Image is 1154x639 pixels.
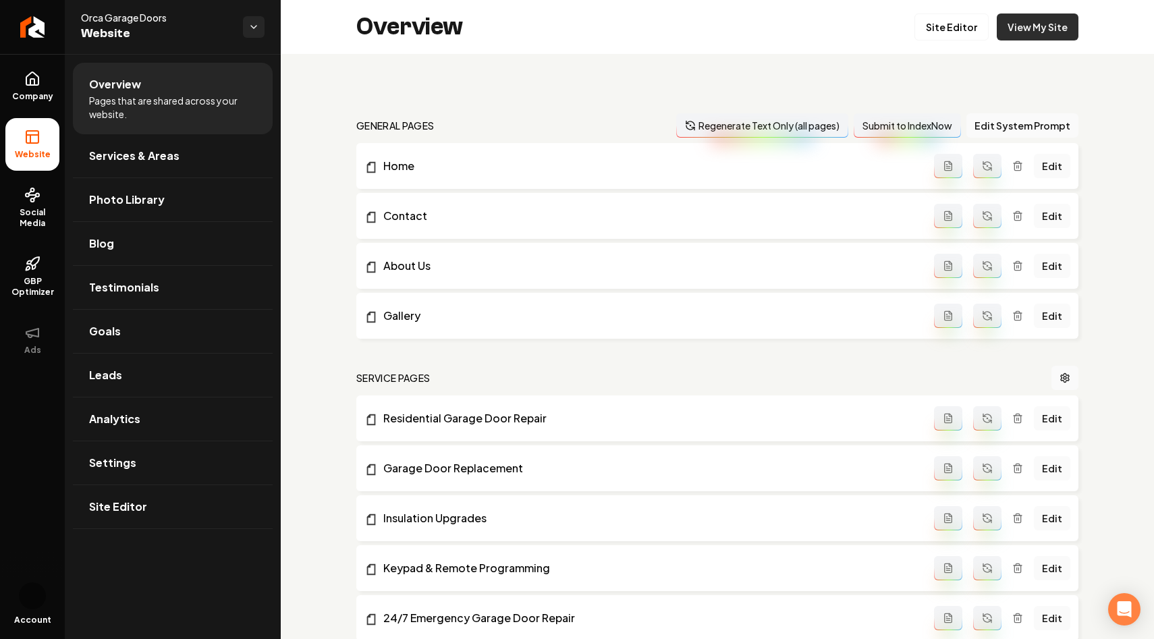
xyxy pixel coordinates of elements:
a: 24/7 Emergency Garage Door Repair [364,610,934,626]
a: Edit [1034,556,1070,580]
span: Analytics [89,411,140,427]
button: Add admin page prompt [934,304,962,328]
span: Testimonials [89,279,159,296]
a: Edit [1034,506,1070,530]
a: Edit [1034,304,1070,328]
a: Edit [1034,606,1070,630]
a: About Us [364,258,934,274]
button: Add admin page prompt [934,154,962,178]
span: Account [14,615,51,626]
a: Analytics [73,397,273,441]
a: Settings [73,441,273,484]
button: Regenerate Text Only (all pages) [676,113,848,138]
button: Add admin page prompt [934,406,962,430]
a: Company [5,60,59,113]
button: Ads [5,314,59,366]
a: Testimonials [73,266,273,309]
span: Photo Library [89,192,165,208]
img: Rebolt Logo [20,16,45,38]
a: GBP Optimizer [5,245,59,308]
span: Orca Garage Doors [81,11,232,24]
a: View My Site [997,13,1078,40]
button: Add admin page prompt [934,556,962,580]
a: Site Editor [73,485,273,528]
a: Edit [1034,204,1070,228]
span: Company [7,91,59,102]
a: Edit [1034,456,1070,480]
span: Goals [89,323,121,339]
button: Add admin page prompt [934,254,962,278]
h2: general pages [356,119,435,132]
span: Ads [19,345,47,356]
a: Goals [73,310,273,353]
button: Edit System Prompt [966,113,1078,138]
div: Open Intercom Messenger [1108,593,1141,626]
button: Add admin page prompt [934,456,962,480]
button: Add admin page prompt [934,204,962,228]
a: Residential Garage Door Repair [364,410,934,426]
img: Will Henderson [19,582,46,609]
a: Services & Areas [73,134,273,177]
h2: Overview [356,13,463,40]
span: Overview [89,76,141,92]
span: Website [9,149,56,160]
a: Home [364,158,934,174]
span: Website [81,24,232,43]
a: Site Editor [914,13,989,40]
span: Social Media [5,207,59,229]
span: Blog [89,235,114,252]
a: Edit [1034,254,1070,278]
button: Add admin page prompt [934,606,962,630]
a: Photo Library [73,178,273,221]
a: Edit [1034,154,1070,178]
span: Site Editor [89,499,147,515]
span: GBP Optimizer [5,276,59,298]
a: Social Media [5,176,59,240]
a: Contact [364,208,934,224]
a: Gallery [364,308,934,324]
a: Insulation Upgrades [364,510,934,526]
a: Blog [73,222,273,265]
span: Pages that are shared across your website. [89,94,256,121]
a: Garage Door Replacement [364,460,934,476]
h2: Service Pages [356,371,431,385]
button: Open user button [19,582,46,609]
button: Submit to IndexNow [854,113,961,138]
button: Add admin page prompt [934,506,962,530]
span: Services & Areas [89,148,180,164]
a: Leads [73,354,273,397]
a: Keypad & Remote Programming [364,560,934,576]
span: Leads [89,367,122,383]
span: Settings [89,455,136,471]
a: Edit [1034,406,1070,430]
